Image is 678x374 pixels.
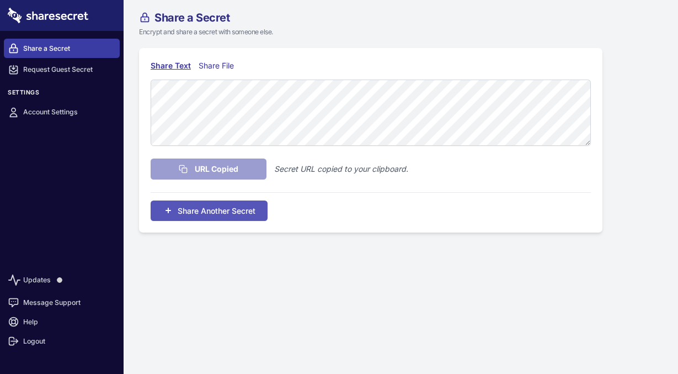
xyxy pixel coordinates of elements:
[4,60,120,80] a: Request Guest Secret
[4,312,120,331] a: Help
[4,331,120,351] a: Logout
[4,103,120,122] a: Account Settings
[623,319,665,361] iframe: Drift Widget Chat Controller
[139,27,663,37] p: Encrypt and share a secret with someone else.
[151,159,266,180] button: URL Copied
[4,293,120,312] a: Message Support
[195,163,238,175] span: URL Copied
[4,39,120,58] a: Share a Secret
[4,267,120,293] a: Updates
[178,205,255,217] span: Share Another Secret
[151,201,268,221] button: Share Another Secret
[151,60,191,72] div: Share Text
[154,12,229,23] span: Share a Secret
[274,163,408,175] p: Secret URL copied to your clipboard.
[199,60,239,72] div: Share File
[4,89,120,101] h3: Settings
